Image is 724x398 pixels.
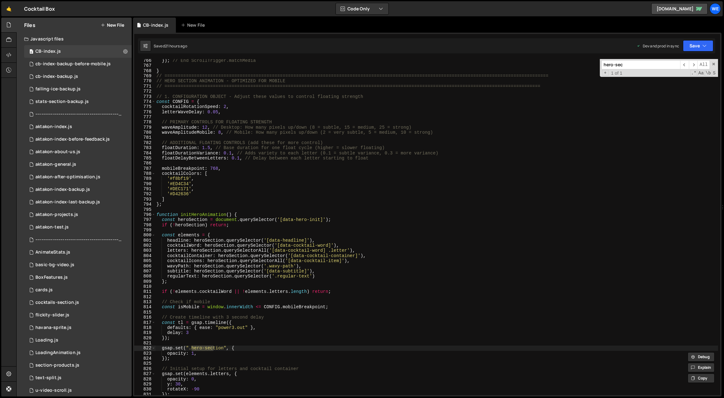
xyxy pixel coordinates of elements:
div: 808 [134,274,156,279]
span: ​ [689,60,698,69]
div: 783 [134,145,156,150]
span: ​ [680,60,689,69]
div: 801 [134,238,156,243]
a: [DOMAIN_NAME] [651,3,708,14]
div: 831 [134,392,156,397]
div: aktakon-index-before-feedback.js [35,137,110,142]
div: havana-sprite.js [35,325,71,331]
div: ----------------------------------------------------------------------------------------.js [35,237,122,243]
div: 12094/47254.js [24,95,132,108]
div: aktakon-after-optimisation.js [35,174,100,180]
div: basic-bg-video.js [35,262,74,268]
div: 12094/46847.js [24,70,132,83]
div: 12094/44999.js [24,196,132,208]
div: section-products.js [35,363,79,368]
div: 767 [134,63,156,68]
div: cb-index-backup.js [35,74,78,79]
div: aktakon-index-last-backup.js [35,199,100,205]
div: 786 [134,161,156,166]
div: 12094/36679.js [24,321,132,334]
div: 12094/41429.js [24,384,132,397]
div: 806 [134,264,156,269]
div: aktakon-index-backup.js [35,187,90,192]
div: 777 [134,115,156,120]
div: 12094/46147.js [24,171,132,183]
div: 775 [134,104,156,109]
div: BoxFeatures.js [35,275,68,280]
div: Javascript files [17,33,132,45]
div: 821 [134,341,156,346]
div: 794 [134,202,156,207]
div: 828 [134,377,156,382]
div: 12094/46983.js [24,133,132,146]
span: Toggle Replace mode [602,70,609,76]
div: 826 [134,366,156,371]
div: 822 [134,346,156,351]
div: 12094/34884.js [24,334,132,347]
div: 813 [134,299,156,304]
div: 779 [134,125,156,130]
div: 812 [134,294,156,299]
div: 12094/47253.js [24,83,132,95]
div: 12094/36059.js [24,359,132,372]
div: 12094/43364.js [24,121,132,133]
div: 774 [134,99,156,104]
span: Search In Selection [712,70,716,76]
div: Saved [154,43,187,49]
button: New File [101,23,124,28]
div: 814 [134,304,156,309]
div: 809 [134,279,156,284]
div: 766 [134,58,156,63]
div: stats-section-backup.js [35,99,89,105]
div: 12094/44174.js [24,183,132,196]
div: LoadingAnimation.js [35,350,81,356]
div: 12094/44521.js [24,146,132,158]
div: 12094/30498.js [24,246,132,259]
div: 12094/46985.js [24,234,134,246]
div: Cocktail Box [24,5,55,13]
div: 784 [134,151,156,156]
div: 803 [134,248,156,253]
div: 825 [134,361,156,366]
div: 12094/35474.js [24,309,132,321]
div: 782 [134,140,156,145]
button: Code Only [336,3,388,14]
div: 772 [134,89,156,94]
div: 787 [134,166,156,171]
div: 830 [134,387,156,392]
div: u-video-scroll.js [35,388,72,393]
button: Explain [688,363,715,372]
div: 771 [134,84,156,89]
div: 12094/30497.js [24,271,132,284]
div: New File [181,22,207,28]
div: 12094/46984.js [24,108,134,121]
div: aktakon-index.js [35,124,72,130]
div: cocktails-section.js [35,300,79,305]
div: 778 [134,120,156,125]
div: 792 [134,191,156,196]
div: CB-index.js [143,22,168,28]
div: 790 [134,181,156,186]
div: Dev and prod in sync [637,43,679,49]
div: 807 [134,269,156,274]
button: Save [683,40,713,51]
div: 780 [134,130,156,135]
div: 824 [134,356,156,361]
div: 820 [134,336,156,341]
div: aktakon-general.js [35,162,76,167]
div: 12094/36058.js [24,259,132,271]
div: 12094/45381.js [24,221,132,234]
a: 🤙 [1,1,17,16]
div: 799 [134,228,156,233]
div: 805 [134,258,156,263]
div: 781 [134,135,156,140]
div: aktakon-about-us.js [35,149,80,155]
div: 789 [134,176,156,181]
div: 827 [134,371,156,376]
input: Search for [601,60,680,69]
div: ----------------------------------------------------------------.js [35,111,122,117]
div: 785 [134,156,156,161]
div: 773 [134,94,156,99]
div: 829 [134,382,156,387]
div: 769 [134,73,156,78]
